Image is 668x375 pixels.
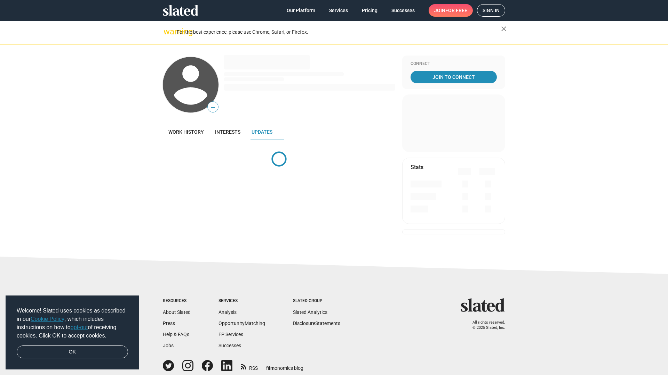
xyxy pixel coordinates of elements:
a: EP Services [218,332,243,337]
a: Successes [218,343,241,348]
p: All rights reserved. © 2025 Slated, Inc. [465,320,505,330]
a: opt-out [71,324,88,330]
a: About Slated [163,309,191,315]
span: for free [445,4,467,17]
a: OpportunityMatching [218,320,265,326]
mat-icon: close [500,25,508,33]
a: RSS [241,361,258,372]
a: Work history [163,124,209,140]
a: DisclosureStatements [293,320,340,326]
a: Press [163,320,175,326]
span: Updates [252,129,272,135]
a: Successes [386,4,420,17]
a: Jobs [163,343,174,348]
span: — [208,103,218,112]
a: Join To Connect [411,71,497,83]
div: cookieconsent [6,295,139,370]
span: Our Platform [287,4,315,17]
span: Welcome! Slated uses cookies as described in our , which includes instructions on how to of recei... [17,307,128,340]
span: Successes [391,4,415,17]
div: Services [218,298,265,304]
mat-icon: warning [164,27,172,36]
span: Join [434,4,467,17]
div: Connect [411,61,497,67]
div: For the best experience, please use Chrome, Safari, or Firefox. [177,27,501,37]
a: Pricing [356,4,383,17]
a: Slated Analytics [293,309,327,315]
div: Slated Group [293,298,340,304]
a: Services [324,4,353,17]
a: Analysis [218,309,237,315]
a: Sign in [477,4,505,17]
a: Joinfor free [429,4,473,17]
span: Services [329,4,348,17]
div: Resources [163,298,191,304]
a: Interests [209,124,246,140]
span: Work history [168,129,204,135]
a: Cookie Policy [31,316,64,322]
span: film [266,365,275,371]
span: Join To Connect [412,71,495,83]
a: filmonomics blog [266,359,303,372]
span: Sign in [483,5,500,16]
span: Interests [215,129,240,135]
a: Our Platform [281,4,321,17]
a: Updates [246,124,278,140]
a: Help & FAQs [163,332,189,337]
mat-card-title: Stats [411,164,423,171]
a: dismiss cookie message [17,345,128,359]
span: Pricing [362,4,377,17]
